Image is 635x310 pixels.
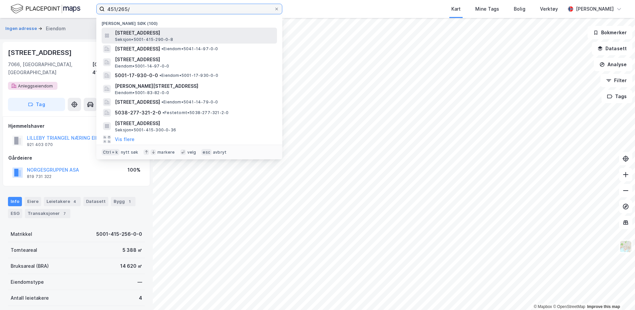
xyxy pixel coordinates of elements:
div: [PERSON_NAME] [576,5,614,13]
span: Festetomt • 5038-277-321-2-0 [162,110,228,115]
span: [PERSON_NAME][STREET_ADDRESS] [115,82,274,90]
div: 14 620 ㎡ [120,262,142,270]
div: 921 403 070 [27,142,53,147]
span: [STREET_ADDRESS] [115,56,274,64]
div: [PERSON_NAME] søk (100) [96,16,282,28]
span: 5001-17-930-0-0 [115,72,158,79]
div: — [137,278,142,286]
div: Datasett [83,197,108,206]
div: Kart [451,5,461,13]
div: 100% [128,166,140,174]
div: esc [201,149,212,156]
button: Filter [600,74,632,87]
div: Verktøy [540,5,558,13]
div: Eiere [25,197,41,206]
span: [STREET_ADDRESS] [115,119,274,127]
a: Mapbox [534,304,552,309]
span: Eiendom • 5001-83-82-0-0 [115,90,169,95]
button: Tags [601,90,632,103]
span: Eiendom • 5001-14-97-0-0 [115,64,169,69]
span: Seksjon • 5001-415-300-0-36 [115,127,176,133]
button: Bokmerker [588,26,632,39]
div: 7066, [GEOGRAPHIC_DATA], [GEOGRAPHIC_DATA] [8,61,92,77]
div: Matrikkel [11,230,32,238]
a: Improve this map [587,304,620,309]
div: 5 388 ㎡ [123,246,142,254]
span: Eiendom • 5041-14-97-0-0 [161,46,218,52]
div: 4 [139,294,142,302]
input: Søk på adresse, matrikkel, gårdeiere, leietakere eller personer [105,4,274,14]
div: Bruksareal (BRA) [11,262,49,270]
div: Eiendom [46,25,66,33]
div: 7 [61,210,68,217]
span: • [162,110,164,115]
div: Antall leietakere [11,294,49,302]
div: Gårdeiere [8,154,144,162]
div: nytt søk [121,150,138,155]
span: [STREET_ADDRESS] [115,29,274,37]
button: Datasett [592,42,632,55]
div: 5001-415-256-0-0 [96,230,142,238]
div: Leietakere [44,197,81,206]
div: Tomteareal [11,246,37,254]
span: Eiendom • 5041-14-79-0-0 [161,99,218,105]
div: ESG [8,209,22,218]
div: Hjemmelshaver [8,122,144,130]
div: Kontrollprogram for chat [602,278,635,310]
span: 5038-277-321-2-0 [115,109,161,117]
a: OpenStreetMap [553,304,585,309]
div: Bygg [111,197,136,206]
div: Bolig [514,5,525,13]
img: logo.f888ab2527a4732fd821a326f86c7f29.svg [11,3,80,15]
span: Seksjon • 5001-415-290-0-8 [115,37,173,42]
button: Analyse [594,58,632,71]
div: [STREET_ADDRESS] [8,47,73,58]
div: [GEOGRAPHIC_DATA], 415/256 [92,61,145,77]
iframe: Chat Widget [602,278,635,310]
img: Z [619,240,632,253]
div: Eiendomstype [11,278,44,286]
div: velg [187,150,196,155]
span: • [159,73,161,78]
div: markere [157,150,175,155]
div: 1 [126,198,133,205]
div: Mine Tags [475,5,499,13]
div: 819 731 322 [27,174,51,179]
div: Info [8,197,22,206]
div: avbryt [213,150,227,155]
button: Tag [8,98,65,111]
span: • [161,99,163,104]
div: 4 [71,198,78,205]
div: Ctrl + k [102,149,120,156]
div: Transaksjoner [25,209,70,218]
span: [STREET_ADDRESS] [115,45,160,53]
button: Vis flere [115,135,135,143]
span: • [161,46,163,51]
span: Eiendom • 5001-17-930-0-0 [159,73,218,78]
button: Ingen adresse [5,25,38,32]
span: [STREET_ADDRESS] [115,98,160,106]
